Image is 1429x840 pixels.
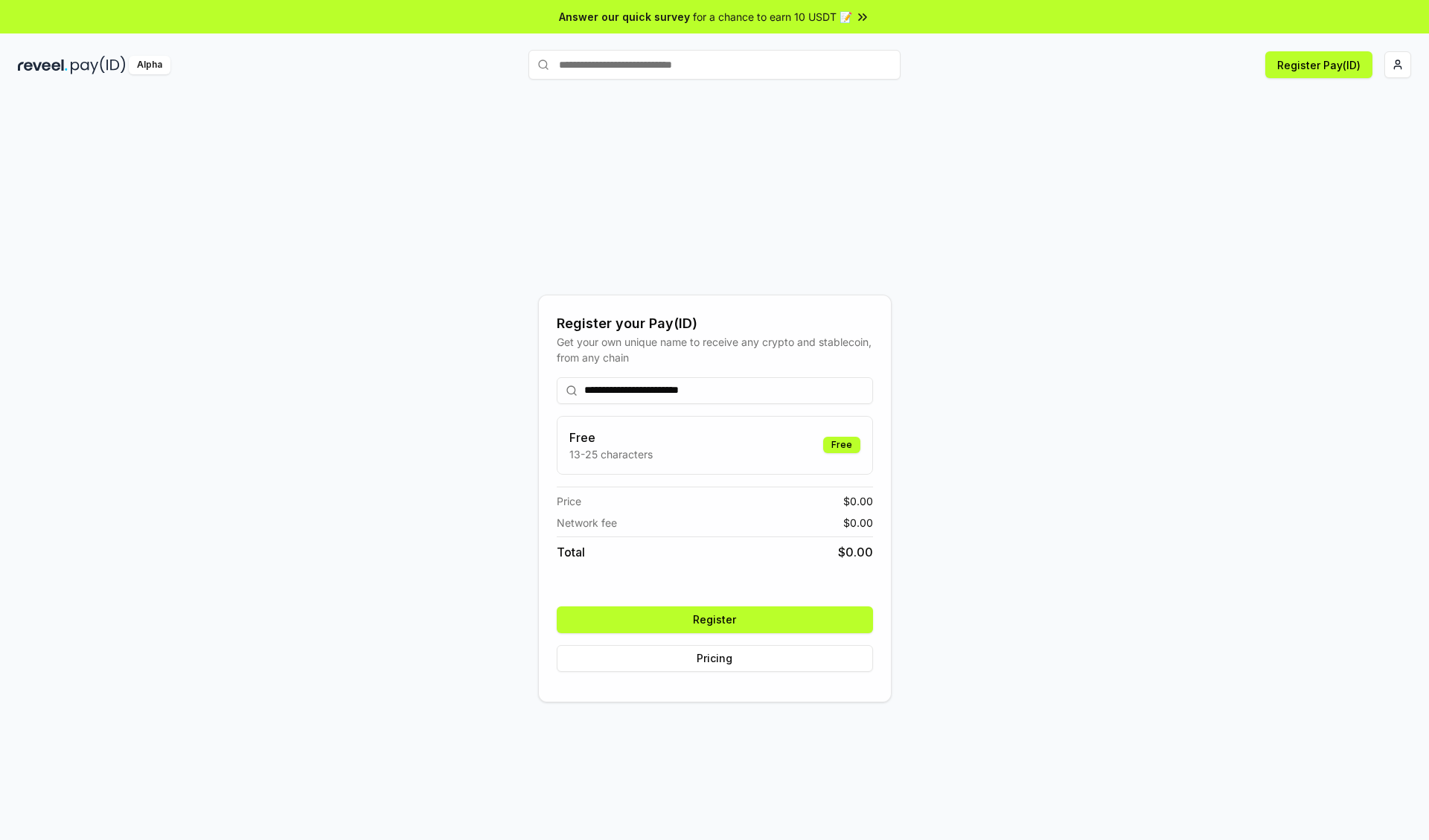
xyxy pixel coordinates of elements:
[557,606,873,633] button: Register
[71,56,126,74] img: pay_id
[557,334,873,365] div: Get your own unique name to receive any crypto and stablecoin, from any chain
[129,56,170,74] div: Alpha
[569,429,653,446] h3: Free
[557,645,873,672] button: Pricing
[693,9,852,25] span: for a chance to earn 10 USDT 📝
[838,543,873,561] span: $ 0.00
[557,493,581,509] span: Price
[557,515,617,530] span: Network fee
[823,437,860,453] div: Free
[843,515,873,530] span: $ 0.00
[569,446,653,462] p: 13-25 characters
[18,56,68,74] img: reveel_dark
[559,9,690,25] span: Answer our quick survey
[557,543,585,561] span: Total
[843,493,873,509] span: $ 0.00
[1265,51,1372,78] button: Register Pay(ID)
[557,313,873,334] div: Register your Pay(ID)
